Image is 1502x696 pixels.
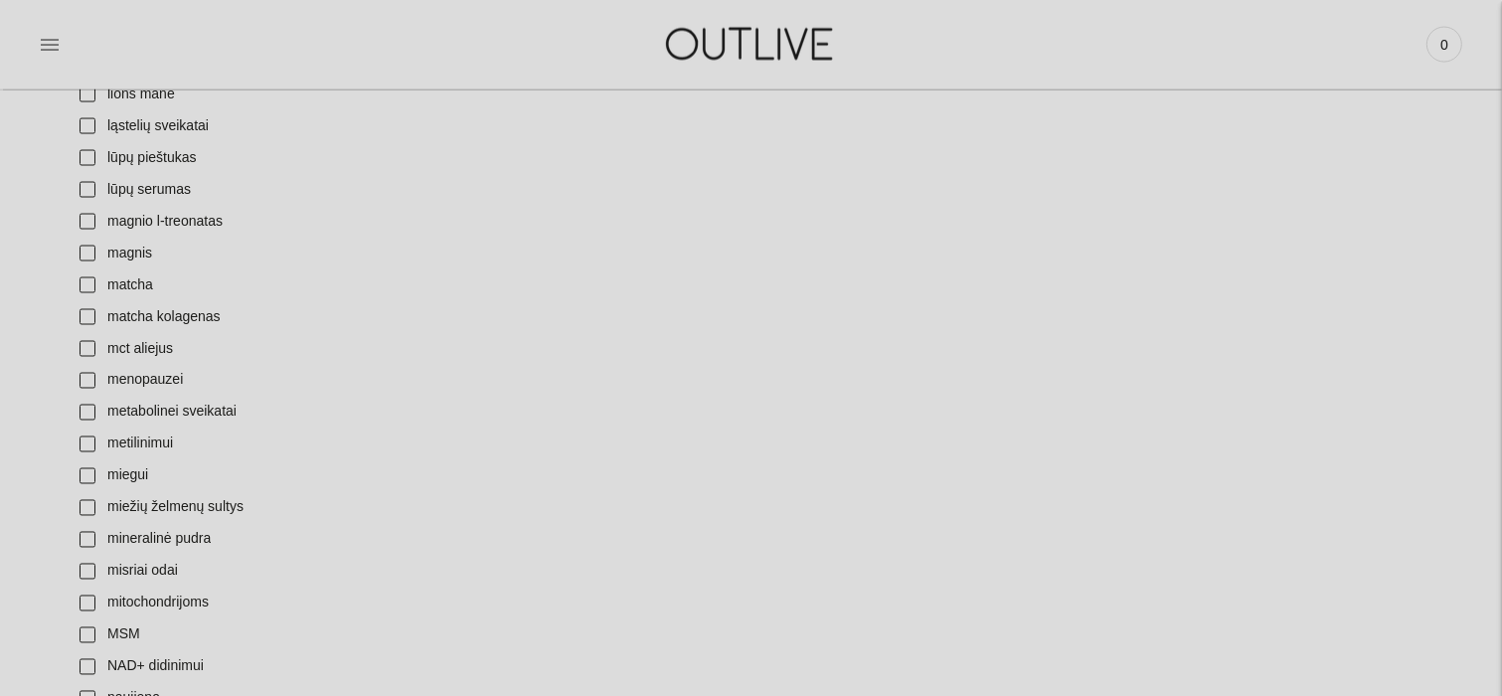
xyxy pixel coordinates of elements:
[68,619,319,651] a: MSM
[68,238,319,269] a: magnis
[68,174,319,206] a: lūpų serumas
[68,492,319,524] a: miežių želmenų sultys
[68,79,319,110] a: lions mane
[68,588,319,619] a: mitochondrijoms
[68,365,319,397] a: menopauzei
[1426,23,1462,67] a: 0
[68,397,319,429] a: metabolinei sveikatai
[68,556,319,588] a: misriai odai
[627,10,876,79] img: OUTLIVE
[68,429,319,460] a: metilinimui
[1430,31,1458,59] span: 0
[68,206,319,238] a: magnio l-treonatas
[68,524,319,556] a: mineralinė pudra
[68,269,319,301] a: matcha
[68,651,319,683] a: NAD+ didinimui
[68,301,319,333] a: matcha kolagenas
[68,110,319,142] a: ląstelių sveikatai
[68,460,319,492] a: miegui
[68,333,319,365] a: mct aliejus
[68,142,319,174] a: lūpų pieštukas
